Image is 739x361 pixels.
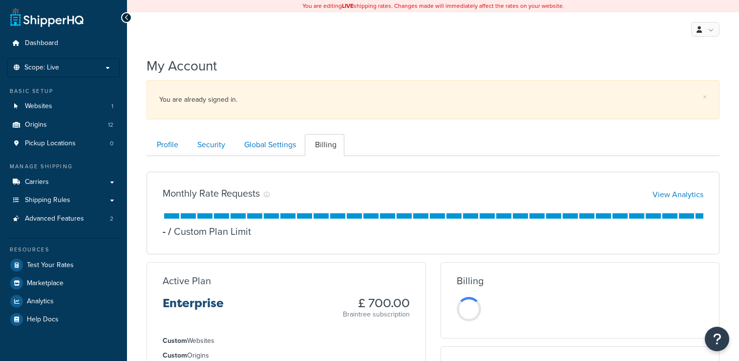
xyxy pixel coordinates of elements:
[7,135,120,153] a: Pickup Locations 0
[163,336,187,346] strong: Custom
[25,139,76,148] span: Pickup Locations
[10,7,84,27] a: ShipperHQ Home
[25,196,70,204] span: Shipping Rules
[168,224,171,239] span: /
[163,336,410,346] li: Websites
[25,121,47,129] span: Origins
[7,173,120,191] a: Carriers
[343,310,410,319] p: Braintree subscription
[7,97,120,115] li: Websites
[163,188,260,199] h3: Monthly Rate Requests
[342,1,354,10] b: LIVE
[147,134,186,156] a: Profile
[7,116,120,134] a: Origins 12
[25,102,52,111] span: Websites
[7,246,120,254] div: Resources
[7,87,120,95] div: Basic Setup
[7,210,120,228] li: Advanced Features
[163,350,187,361] strong: Custom
[166,225,251,238] p: Custom Plan Limit
[7,191,120,209] a: Shipping Rules
[163,297,224,317] h3: Enterprise
[653,189,703,200] a: View Analytics
[703,93,707,101] a: ×
[234,134,304,156] a: Global Settings
[705,327,729,351] button: Open Resource Center
[27,261,74,270] span: Test Your Rates
[163,350,410,361] li: Origins
[457,275,484,286] h3: Billing
[25,178,49,186] span: Carriers
[25,39,58,47] span: Dashboard
[111,102,113,111] span: 1
[7,135,120,153] li: Pickup Locations
[7,116,120,134] li: Origins
[305,134,344,156] a: Billing
[7,97,120,115] a: Websites 1
[7,293,120,310] a: Analytics
[7,274,120,292] a: Marketplace
[7,210,120,228] a: Advanced Features 2
[159,93,707,107] div: You are already signed in.
[110,215,113,223] span: 2
[110,139,113,148] span: 0
[163,225,166,238] p: -
[27,297,54,306] span: Analytics
[27,316,59,324] span: Help Docs
[147,56,217,75] h1: My Account
[27,279,63,288] span: Marketplace
[7,256,120,274] a: Test Your Rates
[25,215,84,223] span: Advanced Features
[7,311,120,328] a: Help Docs
[24,64,59,72] span: Scope: Live
[7,34,120,52] a: Dashboard
[187,134,233,156] a: Security
[7,162,120,171] div: Manage Shipping
[343,297,410,310] h3: £ 700.00
[163,275,211,286] h3: Active Plan
[108,121,113,129] span: 12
